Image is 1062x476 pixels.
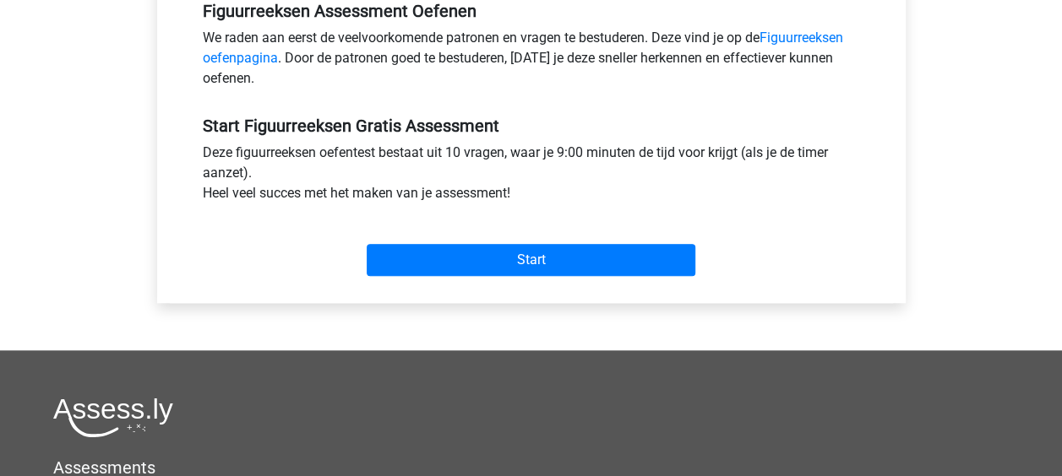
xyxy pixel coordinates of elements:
h5: Start Figuurreeksen Gratis Assessment [203,116,860,136]
div: We raden aan eerst de veelvoorkomende patronen en vragen te bestuderen. Deze vind je op de . Door... [190,28,873,95]
div: Deze figuurreeksen oefentest bestaat uit 10 vragen, waar je 9:00 minuten de tijd voor krijgt (als... [190,143,873,210]
h5: Figuurreeksen Assessment Oefenen [203,1,860,21]
img: Assessly logo [53,398,173,437]
input: Start [367,244,695,276]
